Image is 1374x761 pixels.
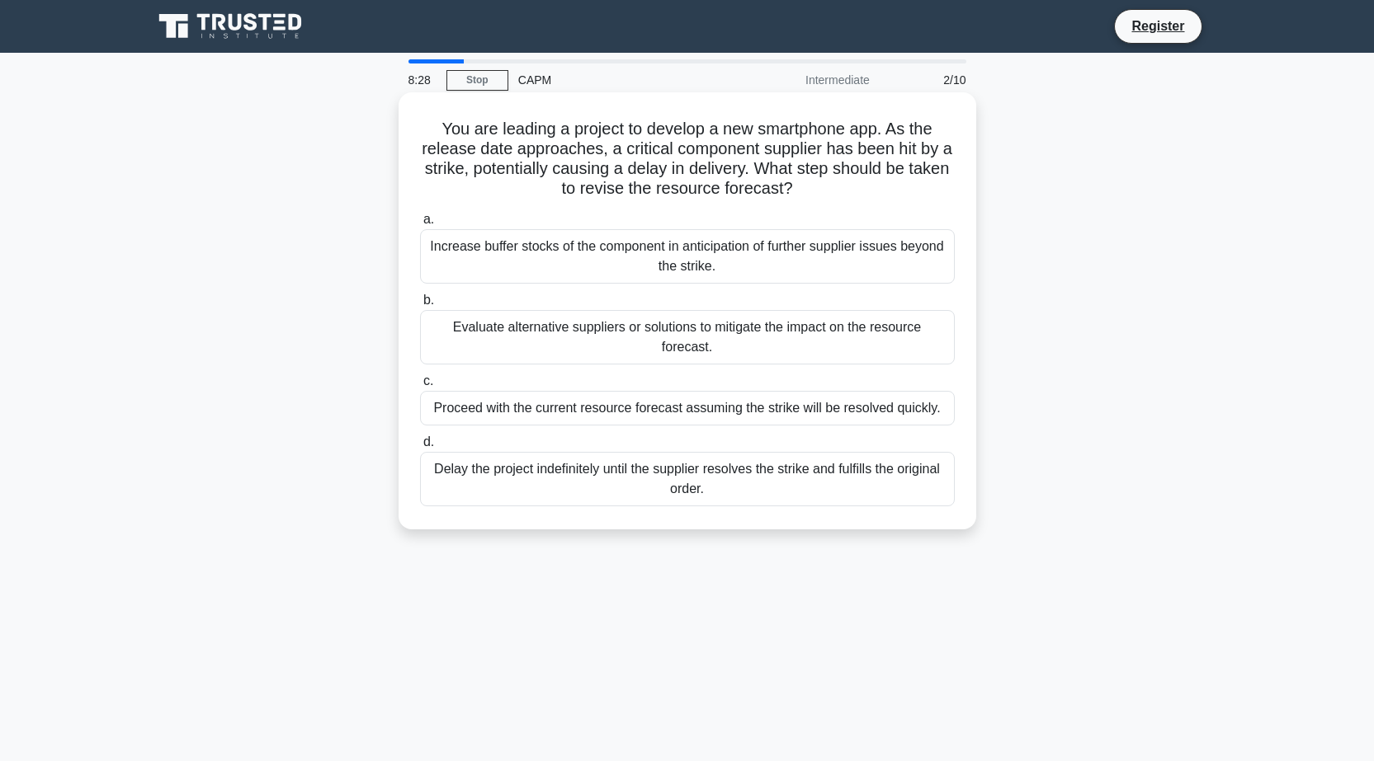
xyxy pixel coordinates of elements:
div: 8:28 [399,63,446,96]
a: Stop [446,70,508,91]
span: c. [423,373,433,388]
div: Evaluate alternative suppliers or solutions to mitigate the impact on the resource forecast. [420,310,955,364]
div: 2/10 [880,63,976,96]
h5: You are leading a project to develop a new smartphone app. As the release date approaches, a crit... [418,119,956,200]
div: Intermediate [735,63,880,96]
div: Increase buffer stocks of the component in anticipation of further supplier issues beyond the str... [420,229,955,284]
span: a. [423,212,434,226]
div: CAPM [508,63,735,96]
span: b. [423,293,434,307]
div: Delay the project indefinitely until the supplier resolves the strike and fulfills the original o... [420,452,955,506]
div: Proceed with the current resource forecast assuming the strike will be resolved quickly. [420,391,955,425]
span: d. [423,435,434,449]
a: Register [1121,16,1194,36]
